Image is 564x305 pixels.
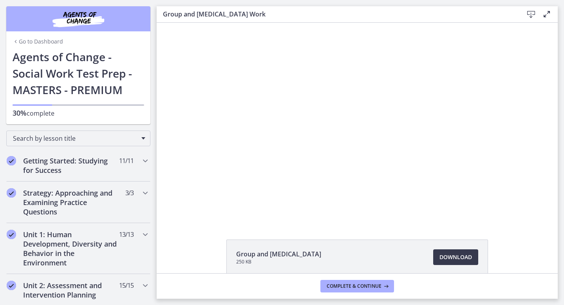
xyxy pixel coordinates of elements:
[119,230,134,239] span: 13 / 13
[327,283,381,289] span: Complete & continue
[119,281,134,290] span: 15 / 15
[157,23,558,221] iframe: To enrich screen reader interactions, please activate Accessibility in Grammarly extension settings
[13,108,27,118] span: 30%
[125,188,134,198] span: 3 / 3
[439,252,472,262] span: Download
[13,38,63,45] a: Go to Dashboard
[7,281,16,290] i: Completed
[23,156,119,175] h2: Getting Started: Studying for Success
[23,281,119,300] h2: Unit 2: Assessment and Intervention Planning
[7,156,16,165] i: Completed
[13,49,144,98] h1: Agents of Change - Social Work Test Prep - MASTERS - PREMIUM
[119,156,134,165] span: 11 / 11
[7,230,16,239] i: Completed
[23,230,119,267] h2: Unit 1: Human Development, Diversity and Behavior in the Environment
[7,188,16,198] i: Completed
[236,259,321,265] span: 250 KB
[23,188,119,216] h2: Strategy: Approaching and Examining Practice Questions
[6,131,150,146] div: Search by lesson title
[13,108,144,118] p: complete
[163,9,511,19] h3: Group and [MEDICAL_DATA] Work
[320,280,394,292] button: Complete & continue
[13,134,137,143] span: Search by lesson title
[236,249,321,259] span: Group and [MEDICAL_DATA]
[31,9,125,28] img: Agents of Change
[433,249,478,265] a: Download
